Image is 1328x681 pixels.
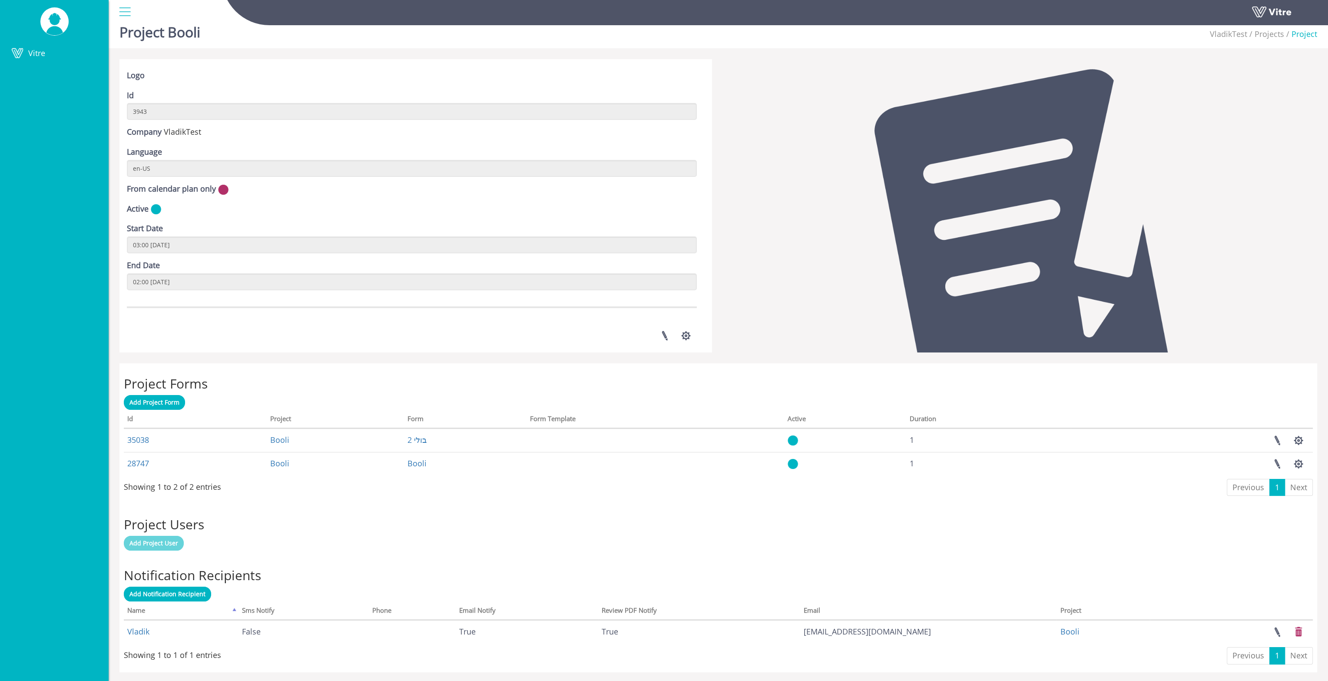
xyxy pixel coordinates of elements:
img: yes [151,204,161,215]
h2: Notification Recipients [124,568,1313,582]
a: Add Project User [124,536,184,551]
span: Add Project User [129,539,178,547]
a: Next [1285,479,1313,496]
th: Form [404,412,527,429]
a: Add Notification Recipient [124,587,211,601]
th: Phone [368,604,456,620]
th: Review PDF Notify [598,604,800,620]
label: Company [127,126,162,138]
label: From calendar plan only [127,183,216,195]
td: False [238,620,368,644]
a: 1 [1269,647,1285,664]
a: 35038 [127,435,149,445]
th: Form Template [527,412,784,429]
a: Booli [1060,626,1079,637]
td: True [456,620,598,644]
span: 205 [164,126,201,137]
td: True [598,620,800,644]
a: Booli [270,435,289,445]
div: Showing 1 to 1 of 1 entries [124,646,221,661]
li: Project [1284,29,1317,40]
span: 205 [1210,29,1247,39]
td: [EMAIL_ADDRESS][DOMAIN_NAME] [800,620,1056,644]
span: Add Notification Recipient [129,590,205,598]
h2: Project Forms [124,376,1313,391]
th: Email Notify [456,604,598,620]
th: Project [267,412,404,429]
img: yes [788,458,798,469]
a: 1 [1269,479,1285,496]
a: Booli [407,458,427,468]
div: Showing 1 to 2 of 2 entries [124,478,221,493]
a: Add Project Form [124,395,185,410]
img: yes [788,435,798,446]
span: Add Project Form [129,398,179,406]
label: Id [127,90,134,101]
td: 1 [906,429,1071,452]
label: Logo [127,70,145,81]
label: End Date [127,260,160,271]
a: Previous [1227,479,1270,496]
a: Vladik [127,626,149,637]
a: Next [1285,647,1313,664]
img: UserPic.png [40,8,69,35]
a: בולי 2 [407,435,427,445]
th: Name: activate to sort column descending [124,604,238,620]
label: Language [127,146,162,158]
a: Booli [270,458,289,468]
th: Active [784,412,906,429]
td: 1 [906,452,1071,475]
th: Id [124,412,267,429]
h1: Project Booli [119,11,200,48]
img: no [218,184,229,195]
span: Vitre [28,48,45,58]
th: Duration [906,412,1071,429]
a: Projects [1255,29,1284,39]
a: 28747 [127,458,149,468]
a: Previous [1227,647,1270,664]
th: Email [800,604,1056,620]
label: Active [127,203,149,215]
h2: Project Users [124,517,1313,532]
label: Start Date [127,223,163,234]
th: Sms Notify [238,604,368,620]
th: Project [1056,604,1149,620]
